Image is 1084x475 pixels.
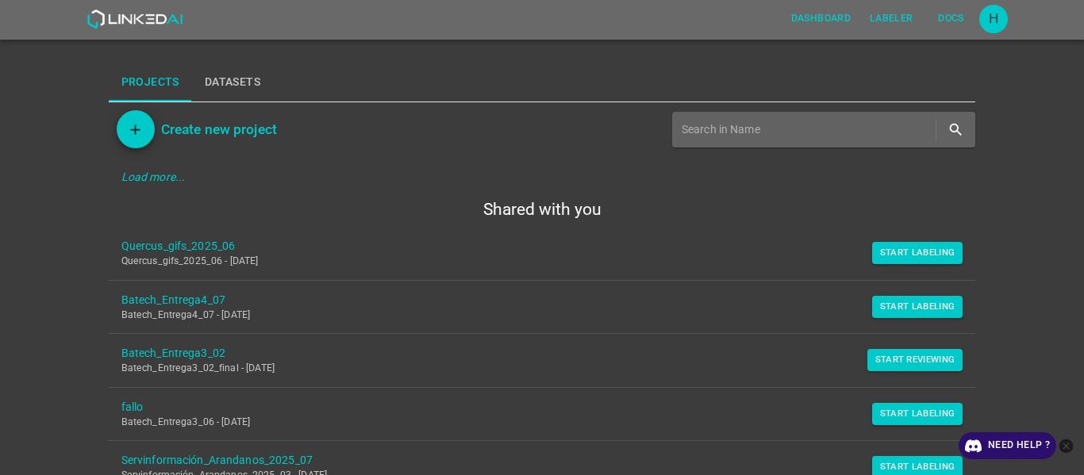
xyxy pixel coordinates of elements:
p: Quercus_gifs_2025_06 - [DATE] [121,255,938,269]
button: Docs [925,6,976,32]
em: Load more... [121,170,186,183]
a: Need Help ? [959,432,1056,459]
button: Labeler [863,6,919,32]
button: Projects [109,63,192,102]
button: Start Labeling [872,403,963,425]
button: Start Labeling [872,242,963,264]
p: Batech_Entrega3_02_final - [DATE] [121,362,938,376]
button: Open settings [979,5,1008,33]
button: Add [117,110,155,148]
a: Batech_Entrega4_07 [121,292,938,308]
p: Batech_Entrega4_07 - [DATE] [121,308,938,323]
input: Search in Name [682,118,932,141]
button: Datasets [192,63,273,102]
a: Labeler [860,2,922,35]
button: Dashboard [785,6,857,32]
a: Dashboard [782,2,860,35]
button: Start Reviewing [867,349,963,371]
button: close-help [1056,432,1076,459]
a: Batech_Entrega3_02 [121,345,938,362]
a: fallo [121,399,938,416]
img: LinkedAI [86,10,183,29]
div: H [979,5,1008,33]
h5: Shared with you [109,198,976,220]
h6: Create new project [161,118,277,140]
button: Start Labeling [872,296,963,318]
a: Quercus_gifs_2025_06 [121,238,938,255]
a: Create new project [155,118,277,140]
div: Load more... [109,163,976,192]
button: search [940,113,972,146]
a: Docs [922,2,979,35]
a: Servinformación_Arandanos_2025_07 [121,452,938,469]
p: Batech_Entrega3_06 - [DATE] [121,416,938,430]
